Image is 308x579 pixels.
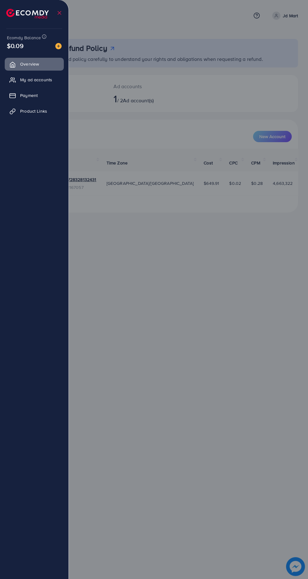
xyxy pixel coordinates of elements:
span: Product Links [20,108,47,114]
a: My ad accounts [5,73,64,86]
span: Ecomdy Balance [7,35,41,41]
span: $0.09 [7,41,24,50]
span: My ad accounts [20,77,52,83]
img: image [55,43,62,49]
a: Payment [5,89,64,102]
img: logo [6,9,49,19]
span: Overview [20,61,39,67]
a: Overview [5,58,64,70]
span: Payment [20,92,38,99]
a: Product Links [5,105,64,117]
